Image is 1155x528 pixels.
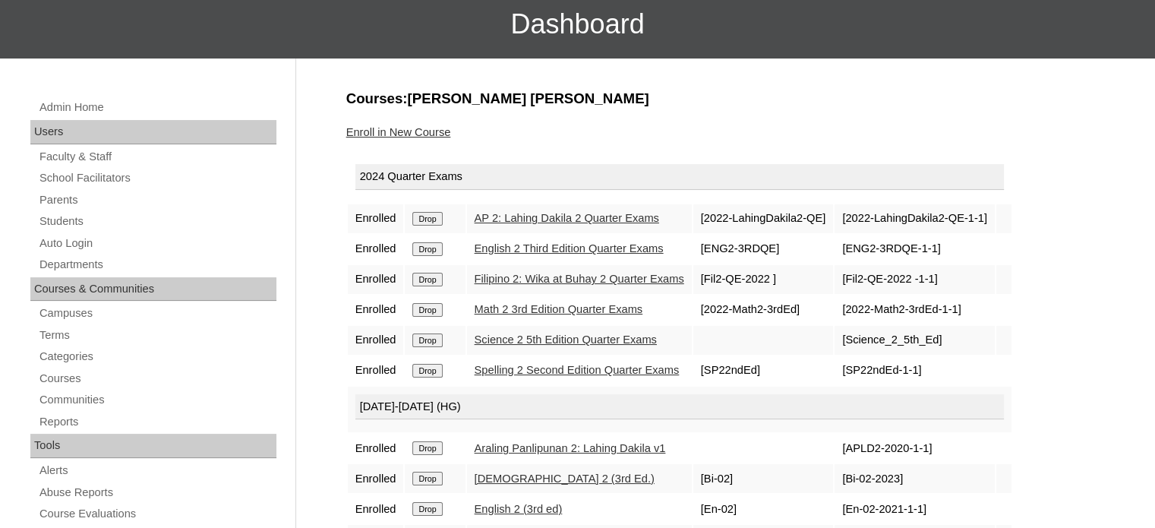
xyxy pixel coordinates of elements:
[412,273,442,286] input: Drop
[38,369,276,388] a: Courses
[835,296,995,324] td: [2022-Math2-3rdEd-1-1]
[348,434,404,463] td: Enrolled
[348,326,404,355] td: Enrolled
[38,461,276,480] a: Alerts
[355,394,1004,420] div: [DATE]-[DATE] (HG)
[38,304,276,323] a: Campuses
[835,326,995,355] td: [Science_2_5th_Ed]
[30,277,276,302] div: Courses & Communities
[835,356,995,385] td: [SP22ndEd-1-1]
[693,204,834,233] td: [2022-LahingDakila2-QE]
[835,464,995,493] td: [Bi-02-2023]
[835,495,995,523] td: [En-02-2021-1-1]
[835,265,995,294] td: [Fil2-QE-2022 -1-1]
[38,234,276,253] a: Auto Login
[38,390,276,409] a: Communities
[475,303,643,315] a: Math 2 3rd Edition Quarter Exams
[693,495,834,523] td: [En-02]
[475,273,684,285] a: Filipino 2: Wika at Buhay 2 Quarter Exams
[412,334,442,347] input: Drop
[693,296,834,324] td: [2022-Math2-3rdEd]
[30,120,276,144] div: Users
[412,441,442,455] input: Drop
[38,413,276,432] a: Reports
[38,504,276,523] a: Course Evaluations
[412,303,442,317] input: Drop
[412,242,442,256] input: Drop
[38,212,276,231] a: Students
[475,364,680,376] a: Spelling 2 Second Edition Quarter Exams
[475,242,664,255] a: English 2 Third Edition Quarter Exams
[348,495,404,523] td: Enrolled
[348,204,404,233] td: Enrolled
[38,191,276,210] a: Parents
[835,434,995,463] td: [APLD2-2020-1-1]
[412,502,442,516] input: Drop
[38,98,276,117] a: Admin Home
[693,356,834,385] td: [SP22ndEd]
[348,464,404,493] td: Enrolled
[346,89,1098,109] h3: Courses:[PERSON_NAME] [PERSON_NAME]
[693,235,834,264] td: [ENG2-3RDQE]
[38,347,276,366] a: Categories
[475,212,659,224] a: AP 2: Lahing Dakila 2 Quarter Exams
[412,472,442,485] input: Drop
[835,235,995,264] td: [ENG2-3RDQE-1-1]
[835,204,995,233] td: [2022-LahingDakila2-QE-1-1]
[475,503,563,515] a: English 2 (3rd ed)
[38,483,276,502] a: Abuse Reports
[355,164,1004,190] div: 2024 Quarter Exams
[475,334,657,346] a: Science 2 5th Edition Quarter Exams
[30,434,276,458] div: Tools
[348,356,404,385] td: Enrolled
[693,265,834,294] td: [Fil2-QE-2022 ]
[38,326,276,345] a: Terms
[346,126,451,138] a: Enroll in New Course
[412,364,442,378] input: Drop
[348,265,404,294] td: Enrolled
[412,212,442,226] input: Drop
[38,255,276,274] a: Departments
[693,464,834,493] td: [Bi-02]
[475,442,666,454] a: Araling Panlipunan 2: Lahing Dakila v1
[348,235,404,264] td: Enrolled
[475,473,655,485] a: [DEMOGRAPHIC_DATA] 2 (3rd Ed.)
[38,147,276,166] a: Faculty & Staff
[348,296,404,324] td: Enrolled
[38,169,276,188] a: School Facilitators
